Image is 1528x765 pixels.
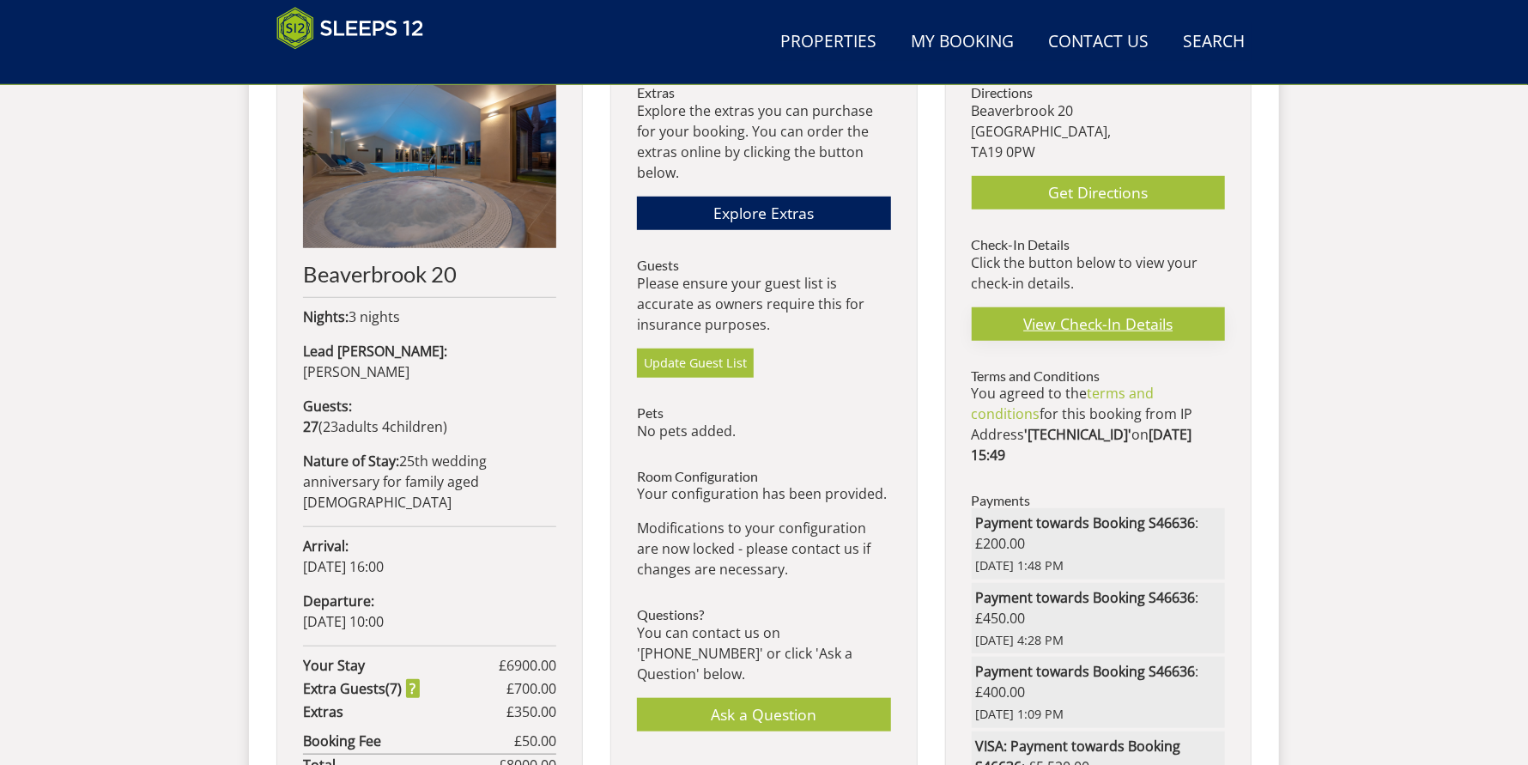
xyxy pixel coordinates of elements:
h3: Check-In Details [972,237,1225,252]
span: child [379,417,443,436]
h3: Terms and Conditions [972,368,1225,384]
a: Ask a Question [637,698,890,732]
p: Modifications to your configuration are now locked - please contact us if changes are necessary. [637,518,890,580]
span: £ [499,655,556,676]
strong: Payment towards Booking S46636 [976,588,1196,607]
strong: Extra Guest ( ) [303,678,420,699]
a: Beaverbrook 20 [303,85,556,286]
p: [DATE] 16:00 [303,536,556,577]
a: Update Guest List [637,349,754,378]
a: terms and conditions [972,384,1155,423]
h3: Questions? [637,607,890,622]
h2: Beaverbrook 20 [303,262,556,286]
span: [DATE] 4:28 PM [976,631,1221,650]
strong: Guests: [303,397,352,416]
span: 23 [323,417,338,436]
h3: Payments [972,493,1225,508]
span: [DATE] 1:48 PM [976,556,1221,575]
p: Your configuration has been provided. [637,483,890,504]
iframe: Customer reviews powered by Trustpilot [268,60,448,75]
span: £ [506,678,556,699]
span: 50.00 [522,732,556,750]
p: 25th wedding anniversary for family aged [DEMOGRAPHIC_DATA] [303,451,556,513]
li: : £200.00 [972,508,1225,580]
a: View Check-In Details [972,307,1225,341]
span: adult [323,417,379,436]
strong: Nights: [303,307,349,326]
strong: Payment towards Booking S46636 [976,513,1196,532]
p: [DATE] 10:00 [303,591,556,632]
li: : £450.00 [972,583,1225,654]
h3: Extras [637,85,890,100]
strong: Booking Fee [303,731,514,751]
span: [PERSON_NAME] [303,362,409,381]
strong: '[TECHNICAL_ID]' [1025,425,1132,444]
strong: Arrival: [303,537,349,556]
span: [DATE] 1:09 PM [976,705,1221,724]
span: 350.00 [514,702,556,721]
a: Explore Extras [637,197,890,230]
a: Contact Us [1041,23,1155,62]
span: s [372,417,379,436]
span: ren [421,417,443,436]
strong: Extras [303,701,506,722]
span: 7 [390,679,397,698]
h3: Directions [972,85,1225,100]
span: s [379,679,385,698]
span: 700.00 [514,679,556,698]
p: Please ensure your guest list is accurate as owners require this for insurance purposes. [637,273,890,335]
strong: Lead [PERSON_NAME]: [303,342,447,361]
h3: Pets [637,405,890,421]
p: 3 nights [303,307,556,327]
span: 6900.00 [506,656,556,675]
a: Search [1176,23,1252,62]
p: You can contact us on '[PHONE_NUMBER]' or click 'Ask a Question' below. [637,622,890,684]
strong: 27 [303,417,318,436]
a: Get Directions [972,176,1225,209]
span: £ [506,701,556,722]
p: Click the button below to view your check-in details. [972,252,1225,294]
strong: Departure: [303,592,374,610]
strong: [DATE] 15:49 [972,425,1192,464]
span: 4 [382,417,390,436]
p: Beaverbrook 20 [GEOGRAPHIC_DATA], TA19 0PW [972,100,1225,162]
a: My Booking [904,23,1021,62]
strong: Payment towards Booking S46636 [976,662,1196,681]
p: Explore the extras you can purchase for your booking. You can order the extras online by clicking... [637,100,890,183]
strong: Your Stay [303,655,499,676]
span: £ [514,731,556,751]
img: Sleeps 12 [276,7,424,50]
img: An image of 'Beaverbrook 20' [303,85,556,248]
a: Properties [773,23,883,62]
p: No pets added. [637,421,890,441]
p: You agreed to the for this booking from IP Address on [972,383,1225,465]
h3: Room Configuration [637,469,890,484]
h3: Guests [637,258,890,273]
strong: Nature of Stay: [303,452,399,471]
span: ( ) [303,417,447,436]
li: : £400.00 [972,657,1225,728]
